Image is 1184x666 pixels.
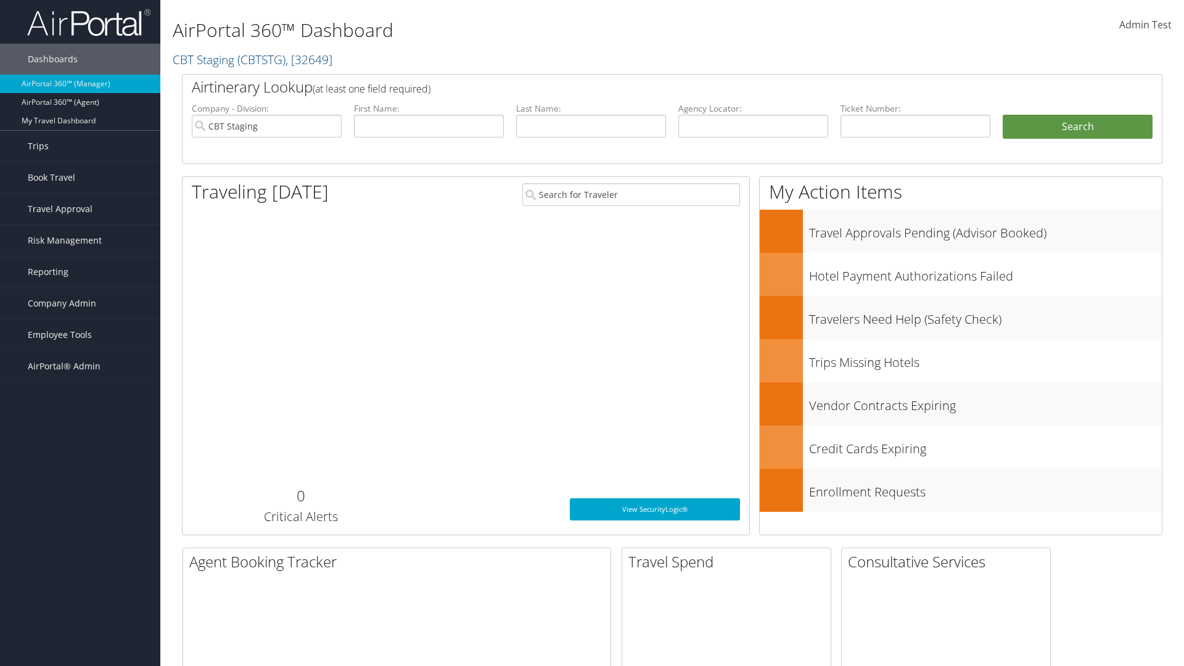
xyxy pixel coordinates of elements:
label: Ticket Number: [841,102,990,115]
h2: Travel Spend [628,551,831,572]
h2: 0 [192,485,409,506]
h1: My Action Items [760,179,1162,205]
span: Risk Management [28,225,102,256]
button: Search [1003,115,1153,139]
span: Admin Test [1119,18,1172,31]
img: airportal-logo.png [27,8,150,37]
a: CBT Staging [173,51,332,68]
input: Search for Traveler [522,183,740,206]
label: Last Name: [516,102,666,115]
span: Book Travel [28,162,75,193]
a: View SecurityLogic® [570,498,740,520]
span: (at least one field required) [313,82,430,96]
span: Dashboards [28,44,78,75]
h1: AirPortal 360™ Dashboard [173,17,839,43]
label: Agency Locator: [678,102,828,115]
a: Travelers Need Help (Safety Check) [760,296,1162,339]
h3: Travel Approvals Pending (Advisor Booked) [809,218,1162,242]
a: Credit Cards Expiring [760,425,1162,469]
span: AirPortal® Admin [28,351,101,382]
a: Hotel Payment Authorizations Failed [760,253,1162,296]
a: Travel Approvals Pending (Advisor Booked) [760,210,1162,253]
h3: Hotel Payment Authorizations Failed [809,261,1162,285]
a: Trips Missing Hotels [760,339,1162,382]
span: Company Admin [28,288,96,319]
h1: Traveling [DATE] [192,179,329,205]
h3: Critical Alerts [192,508,409,525]
h3: Trips Missing Hotels [809,348,1162,371]
label: Company - Division: [192,102,342,115]
span: Trips [28,131,49,162]
span: ( CBTSTG ) [237,51,286,68]
a: Admin Test [1119,6,1172,44]
h2: Airtinerary Lookup [192,76,1071,97]
h3: Credit Cards Expiring [809,434,1162,458]
h2: Agent Booking Tracker [189,551,610,572]
label: First Name: [354,102,504,115]
span: Travel Approval [28,194,92,224]
h3: Vendor Contracts Expiring [809,391,1162,414]
a: Enrollment Requests [760,469,1162,512]
span: Employee Tools [28,319,92,350]
h3: Enrollment Requests [809,477,1162,501]
h3: Travelers Need Help (Safety Check) [809,305,1162,328]
span: Reporting [28,257,68,287]
a: Vendor Contracts Expiring [760,382,1162,425]
h2: Consultative Services [848,551,1050,572]
span: , [ 32649 ] [286,51,332,68]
